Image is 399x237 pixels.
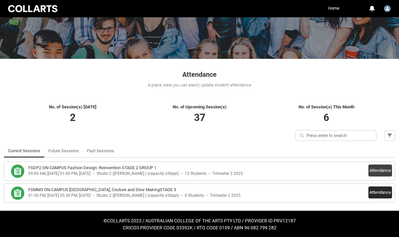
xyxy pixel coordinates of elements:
div: 13 Students [185,171,206,176]
a: Current Sessions [8,144,40,158]
span: No. of Session(s) This Month [299,104,354,109]
span: Attendance [182,70,217,78]
button: User Profile Briana.Hallihan [382,3,392,13]
a: Future Sessions [48,144,79,158]
img: Briana.Hallihan [384,5,391,12]
button: Attendance [368,186,392,198]
div: A place were you can easily update student attendance [4,82,395,88]
span: 37 [194,112,205,123]
div: Trimester 2 2025 [212,171,243,176]
h3: FSDP2 ON-CAMPUS Fashion Design: Reinvention STAGE 2 GROUP 1 [28,165,156,171]
button: Attendance [368,165,392,177]
li: Current Sessions [4,144,44,158]
div: Studio 2 ([PERSON_NAME].) (capacity x30ppl) [97,193,179,198]
a: Home [326,3,341,13]
input: Press enter to search [296,130,376,141]
div: 09:00 AM, [DATE] 01:00 PM, [DATE] [28,171,91,176]
div: 01:30 PM, [DATE] 05:30 PM, [DATE] [28,193,91,198]
span: No. of Session(s) [DATE] [49,104,97,109]
a: Past Sessions [87,144,114,158]
span: No. of Upcoming Session(s) [173,104,227,109]
div: Studio 2 ([PERSON_NAME].) (capacity x30ppl) [97,171,179,176]
li: Future Sessions [44,144,83,158]
button: Filter [384,130,395,141]
span: 2 [70,112,76,123]
div: Trimester 2 2025 [210,193,241,198]
h3: FSMM3 ON-CAMPUS Bespoke, Couture and Slow MakingSTAGE 3 [28,186,176,193]
li: Past Sessions [83,144,118,158]
span: 6 [323,112,329,123]
div: 9 Students [185,193,204,198]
